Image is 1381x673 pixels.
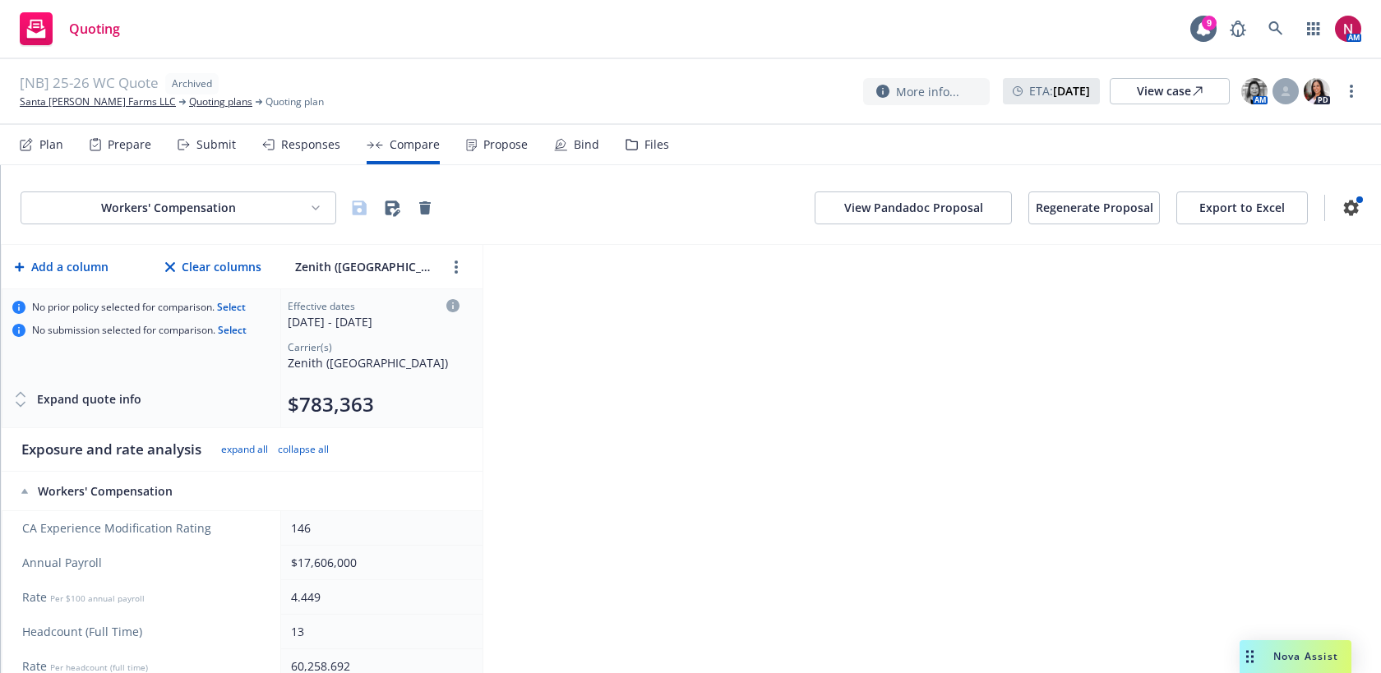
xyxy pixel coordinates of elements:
[21,440,201,459] div: Exposure and rate analysis
[1028,191,1160,224] button: Regenerate Proposal
[863,78,990,105] button: More info...
[288,391,460,417] div: Total premium (click to edit billing info)
[288,313,460,330] div: [DATE] - [DATE]
[1240,640,1351,673] button: Nova Assist
[12,251,112,283] button: Add a column
[22,555,264,571] span: Annual Payroll
[483,138,528,151] div: Propose
[281,138,340,151] div: Responses
[266,94,324,109] span: Quoting plan
[896,83,959,100] span: More info...
[189,94,252,109] a: Quoting plans
[32,301,246,314] span: No prior policy selected for comparison.
[22,624,264,640] span: Headcount (Full Time)
[22,520,264,537] span: CA Experience Modification Rating
[50,661,148,673] span: Per headcount (full time)
[32,324,247,337] span: No submission selected for comparison.
[1259,12,1292,45] a: Search
[446,257,466,277] a: more
[288,354,460,371] div: Zenith ([GEOGRAPHIC_DATA])
[574,138,599,151] div: Bind
[288,340,460,354] div: Carrier(s)
[291,255,440,279] input: Zenith (Fairfax)
[815,191,1012,224] button: View Pandadoc Proposal
[1202,16,1217,30] div: 9
[1176,191,1308,224] button: Export to Excel
[50,592,145,604] span: Per $100 annual payroll
[162,251,265,283] button: Clear columns
[21,191,336,224] button: Workers' Compensation
[196,138,236,151] div: Submit
[291,554,466,571] div: $17,606,000
[291,588,466,606] div: 4.449
[291,623,466,640] div: 13
[20,94,176,109] a: Santa [PERSON_NAME] Farms LLC
[1241,78,1268,104] img: photo
[35,200,303,216] div: Workers' Compensation
[20,73,159,94] span: [NB] 25-26 WC Quote
[390,138,440,151] div: Compare
[1053,83,1090,99] strong: [DATE]
[1222,12,1254,45] a: Report a Bug
[644,138,669,151] div: Files
[1297,12,1330,45] a: Switch app
[108,138,151,151] div: Prepare
[22,589,264,606] span: Rate
[69,22,120,35] span: Quoting
[288,391,374,417] button: $783,363
[1304,78,1330,104] img: photo
[1342,81,1361,101] a: more
[13,6,127,52] a: Quoting
[12,383,141,416] button: Expand quote info
[1029,82,1090,99] span: ETA :
[288,299,460,313] div: Effective dates
[221,443,268,456] button: expand all
[1110,78,1230,104] a: View case
[291,519,466,537] div: 146
[288,299,460,330] div: Click to edit column carrier quote details
[1273,649,1338,663] span: Nova Assist
[172,76,212,91] span: Archived
[39,138,63,151] div: Plan
[1240,640,1260,673] div: Drag to move
[1335,16,1361,42] img: photo
[1137,79,1203,104] div: View case
[21,483,265,500] div: Workers' Compensation
[278,443,329,456] button: collapse all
